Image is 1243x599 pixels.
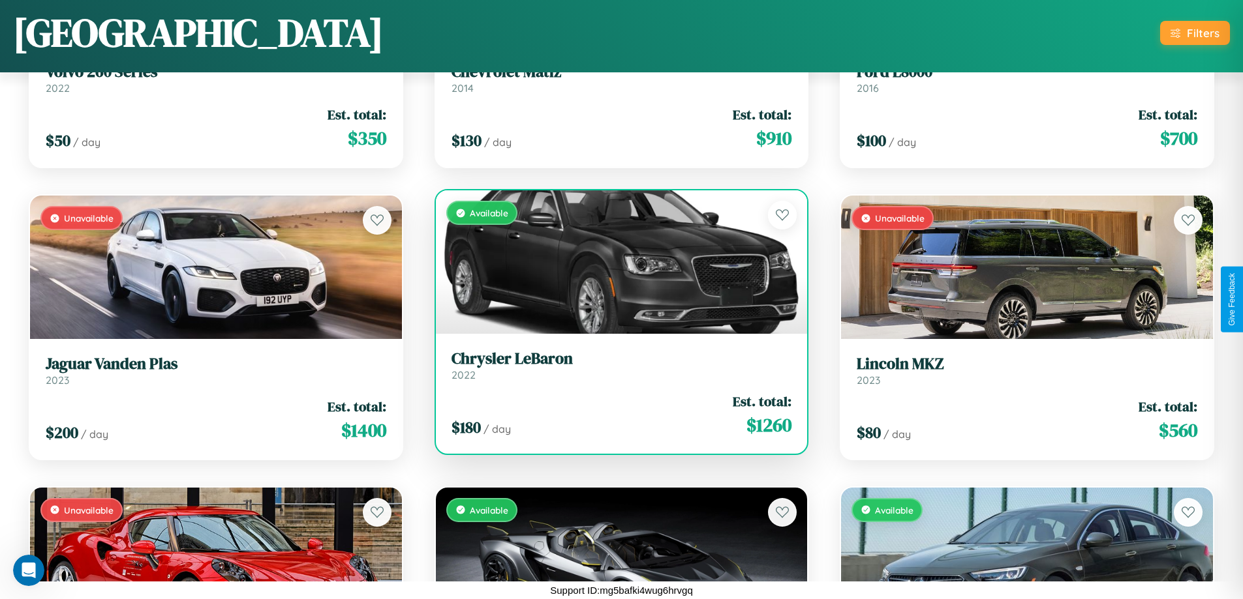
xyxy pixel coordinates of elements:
[857,355,1197,373] h3: Lincoln MKZ
[73,136,100,149] span: / day
[46,63,386,81] h3: Volvo 260 Series
[328,105,386,124] span: Est. total:
[883,428,911,441] span: / day
[550,581,692,599] p: Support ID: mg5bafki4wug6hrvgq
[46,355,386,373] h3: Jaguar Vanden Plas
[452,416,481,438] span: $ 180
[452,349,792,368] h3: Chrysler LeBaron
[46,81,70,95] span: 2022
[452,130,482,151] span: $ 130
[756,125,791,151] span: $ 910
[746,412,791,438] span: $ 1260
[875,212,925,224] span: Unavailable
[857,422,881,443] span: $ 80
[348,125,386,151] span: $ 350
[81,428,108,441] span: / day
[328,397,386,416] span: Est. total:
[470,504,508,516] span: Available
[857,130,886,151] span: $ 100
[857,373,880,387] span: 2023
[857,81,879,95] span: 2016
[452,349,792,381] a: Chrysler LeBaron2022
[46,422,78,443] span: $ 200
[452,63,792,95] a: Chevrolet Matiz2014
[46,130,70,151] span: $ 50
[733,105,791,124] span: Est. total:
[1139,105,1197,124] span: Est. total:
[733,392,791,411] span: Est. total:
[1160,21,1230,45] button: Filters
[1159,417,1197,443] span: $ 560
[484,136,512,149] span: / day
[483,422,511,435] span: / day
[1227,273,1236,326] div: Give Feedback
[857,63,1197,95] a: Ford L80002016
[341,417,386,443] span: $ 1400
[452,63,792,81] h3: Chevrolet Matiz
[452,368,476,381] span: 2022
[1187,26,1220,40] div: Filters
[46,373,69,387] span: 2023
[1139,397,1197,416] span: Est. total:
[64,504,114,516] span: Unavailable
[64,212,114,224] span: Unavailable
[1160,125,1197,151] span: $ 700
[875,504,913,516] span: Available
[452,81,474,95] span: 2014
[857,63,1197,81] h3: Ford L8000
[13,555,44,586] iframe: Intercom live chat
[857,355,1197,387] a: Lincoln MKZ2023
[13,6,384,59] h1: [GEOGRAPHIC_DATA]
[889,136,916,149] span: / day
[46,63,386,95] a: Volvo 260 Series2022
[470,207,508,218] span: Available
[46,355,386,387] a: Jaguar Vanden Plas2023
